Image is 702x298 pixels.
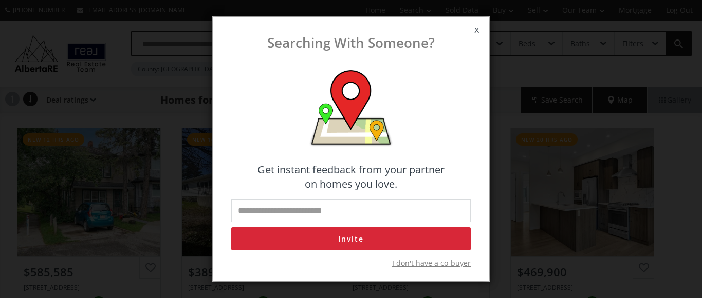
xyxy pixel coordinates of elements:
[231,163,471,191] h4: Get instant feedback from your partner on homes you love.
[392,258,471,268] span: I don't have a co-buyer
[223,35,479,50] h5: Searching With Someone?
[231,227,471,250] button: Invite
[309,70,393,147] img: map-co-buyer.png
[464,15,489,44] span: x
